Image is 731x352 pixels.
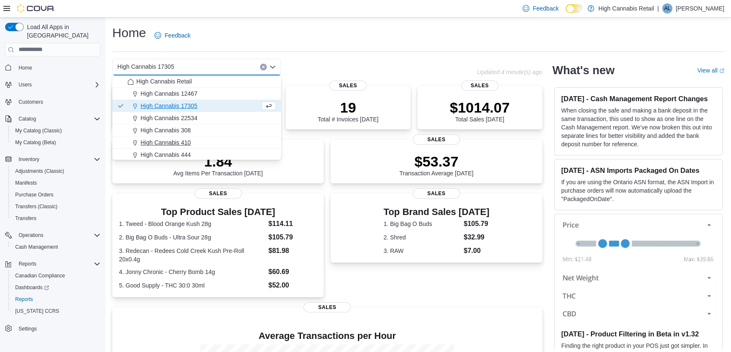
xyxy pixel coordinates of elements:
dd: $60.69 [268,267,317,277]
dd: $7.00 [464,246,490,256]
button: Inventory [2,153,104,165]
span: High Cannabis 308 [141,126,191,134]
span: Operations [19,232,43,239]
p: High Cannabis Retail [598,3,654,13]
dt: 1. Big Bag O Buds [384,220,460,228]
span: Inventory [19,156,39,163]
dd: $32.99 [464,232,490,242]
dd: $52.00 [268,280,317,290]
span: High Cannabis 22534 [141,114,198,122]
span: Load All Apps in [GEOGRAPHIC_DATA] [24,23,100,40]
span: AL [664,3,671,13]
span: High Cannabis 17305 [141,102,198,110]
dt: 3. RAW [384,247,460,255]
span: Transfers (Classic) [15,203,57,210]
span: My Catalog (Beta) [12,137,100,148]
span: High Cannabis 17305 [117,62,174,72]
span: Customers [19,99,43,105]
span: Feedback [533,4,558,13]
span: Washington CCRS [12,306,100,316]
span: Sales [413,188,460,199]
button: Users [2,79,104,91]
span: Reports [15,296,33,303]
svg: External link [719,68,724,73]
a: Transfers (Classic) [12,202,61,212]
a: Purchase Orders [12,190,57,200]
dt: 2. Shred [384,233,460,242]
p: When closing the safe and making a bank deposit in the same transaction, this used to show as one... [561,106,715,148]
span: Sales [195,188,242,199]
div: Amy Lalonde [662,3,672,13]
button: High Cannabis 308 [112,124,281,137]
div: Avg Items Per Transaction [DATE] [173,153,263,177]
a: Adjustments (Classic) [12,166,68,176]
button: Canadian Compliance [8,270,104,282]
span: Sales [413,134,460,145]
h2: What's new [552,64,615,77]
button: Catalog [15,114,39,124]
dd: $81.98 [268,246,317,256]
a: Customers [15,97,46,107]
button: My Catalog (Classic) [8,125,104,137]
span: Manifests [15,180,37,186]
span: Adjustments (Classic) [15,168,64,175]
span: Purchase Orders [12,190,100,200]
a: Manifests [12,178,40,188]
a: Dashboards [12,282,52,293]
dt: 1. Tweed - Blood Orange Kush 28g [119,220,265,228]
span: Canadian Compliance [15,272,65,279]
span: Catalog [19,116,36,122]
button: Users [15,80,35,90]
dt: 3. Redecan - Redees Cold Creek Kush Pre-Roll 20x0.4g [119,247,265,263]
a: Transfers [12,213,40,223]
button: High Cannabis 12467 [112,88,281,100]
span: Transfers [15,215,36,222]
span: Reports [19,261,36,267]
span: Home [19,64,32,71]
a: View allExternal link [697,67,724,74]
dd: $105.79 [464,219,490,229]
button: Cash Management [8,241,104,253]
span: Canadian Compliance [12,271,100,281]
a: Home [15,63,35,73]
button: Close list of options [269,64,276,70]
button: Operations [15,230,47,240]
button: Reports [2,258,104,270]
span: Dashboards [15,284,49,291]
span: Reports [12,294,100,304]
span: Customers [15,97,100,107]
span: Reports [15,259,100,269]
span: Settings [15,323,100,333]
h3: Top Product Sales [DATE] [119,207,317,217]
dt: 2. Big Bag O Buds - Ultra Sour 28g [119,233,265,242]
p: $1014.07 [450,99,510,116]
button: High Cannabis 444 [112,149,281,161]
input: Dark Mode [566,4,583,13]
span: Operations [15,230,100,240]
h3: [DATE] - ASN Imports Packaged On Dates [561,166,715,175]
span: Dashboards [12,282,100,293]
a: Feedback [151,27,194,44]
span: Inventory [15,154,100,164]
button: Customers [2,96,104,108]
div: Choose from the following options [112,75,281,210]
a: My Catalog (Classic) [12,126,65,136]
div: Total Sales [DATE] [450,99,510,123]
div: Transaction Average [DATE] [399,153,474,177]
button: High Cannabis 410 [112,137,281,149]
p: [PERSON_NAME] [676,3,724,13]
div: Total # Invoices [DATE] [317,99,378,123]
span: Manifests [12,178,100,188]
button: High Cannabis Retail [112,75,281,88]
button: [US_STATE] CCRS [8,305,104,317]
button: My Catalog (Beta) [8,137,104,148]
p: Updated 4 minute(s) ago [477,69,542,75]
span: High Cannabis 12467 [141,89,198,98]
button: Clear input [260,64,267,70]
span: My Catalog (Classic) [12,126,100,136]
a: Dashboards [8,282,104,293]
img: Cova [17,4,55,13]
span: Settings [19,325,37,332]
a: Canadian Compliance [12,271,68,281]
span: High Cannabis 410 [141,138,191,147]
